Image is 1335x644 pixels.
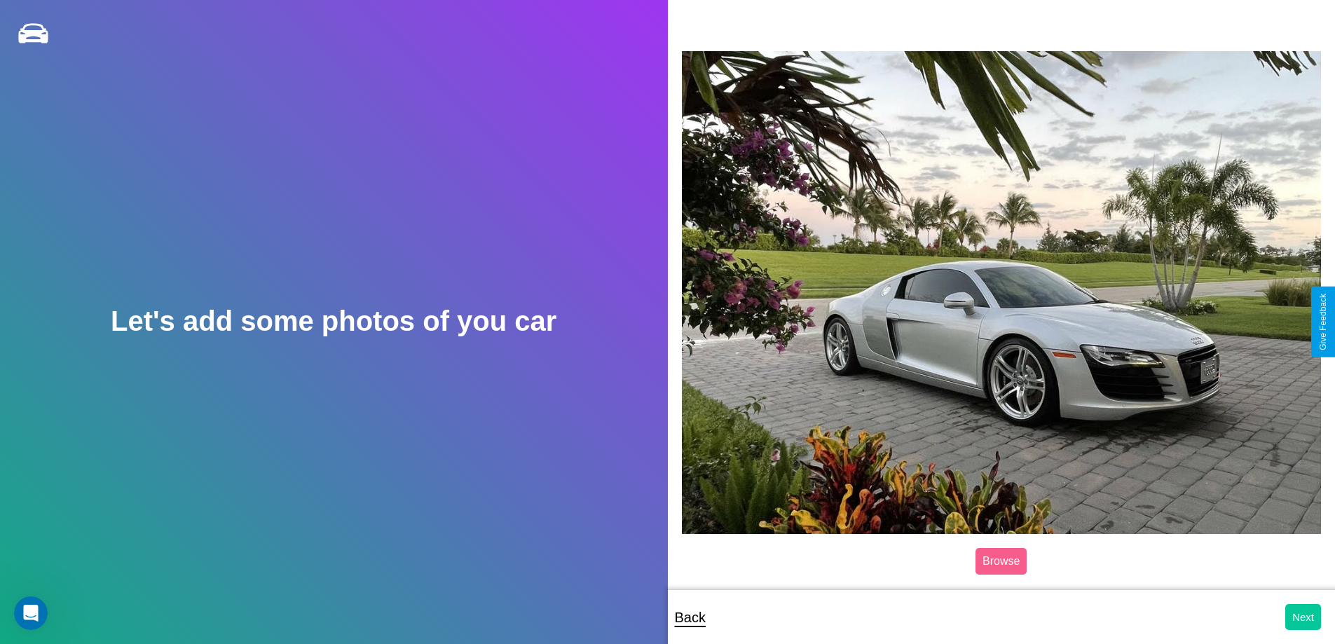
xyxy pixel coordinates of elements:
[111,306,556,337] h2: Let's add some photos of you car
[1318,294,1328,350] div: Give Feedback
[14,596,48,630] iframe: Intercom live chat
[682,51,1322,533] img: posted
[1285,604,1321,630] button: Next
[975,548,1027,575] label: Browse
[675,605,706,630] p: Back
